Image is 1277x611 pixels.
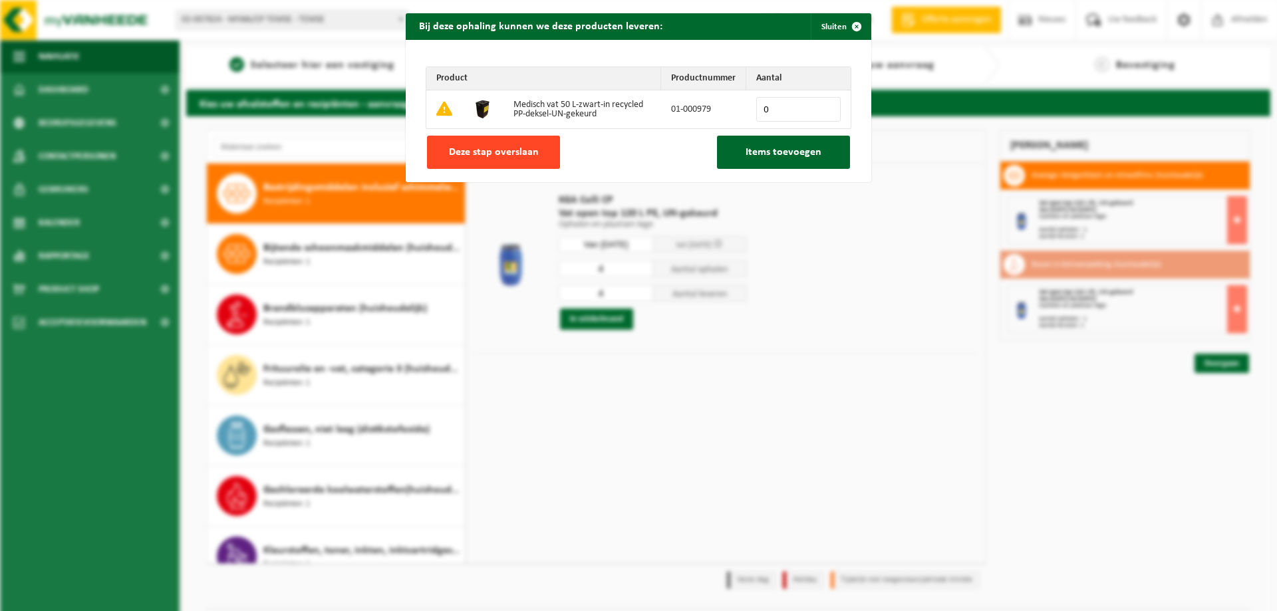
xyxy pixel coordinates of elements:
[717,136,850,169] button: Items toevoegen
[472,98,494,119] img: 01-000979
[426,67,661,90] th: Product
[811,13,870,40] button: Sluiten
[661,67,746,90] th: Productnummer
[449,147,539,158] span: Deze stap overslaan
[406,13,676,39] h2: Bij deze ophaling kunnen we deze producten leveren:
[661,90,746,128] td: 01-000979
[746,67,851,90] th: Aantal
[503,90,661,128] td: Medisch vat 50 L-zwart-in recycled PP-deksel-UN-gekeurd
[746,147,821,158] span: Items toevoegen
[427,136,560,169] button: Deze stap overslaan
